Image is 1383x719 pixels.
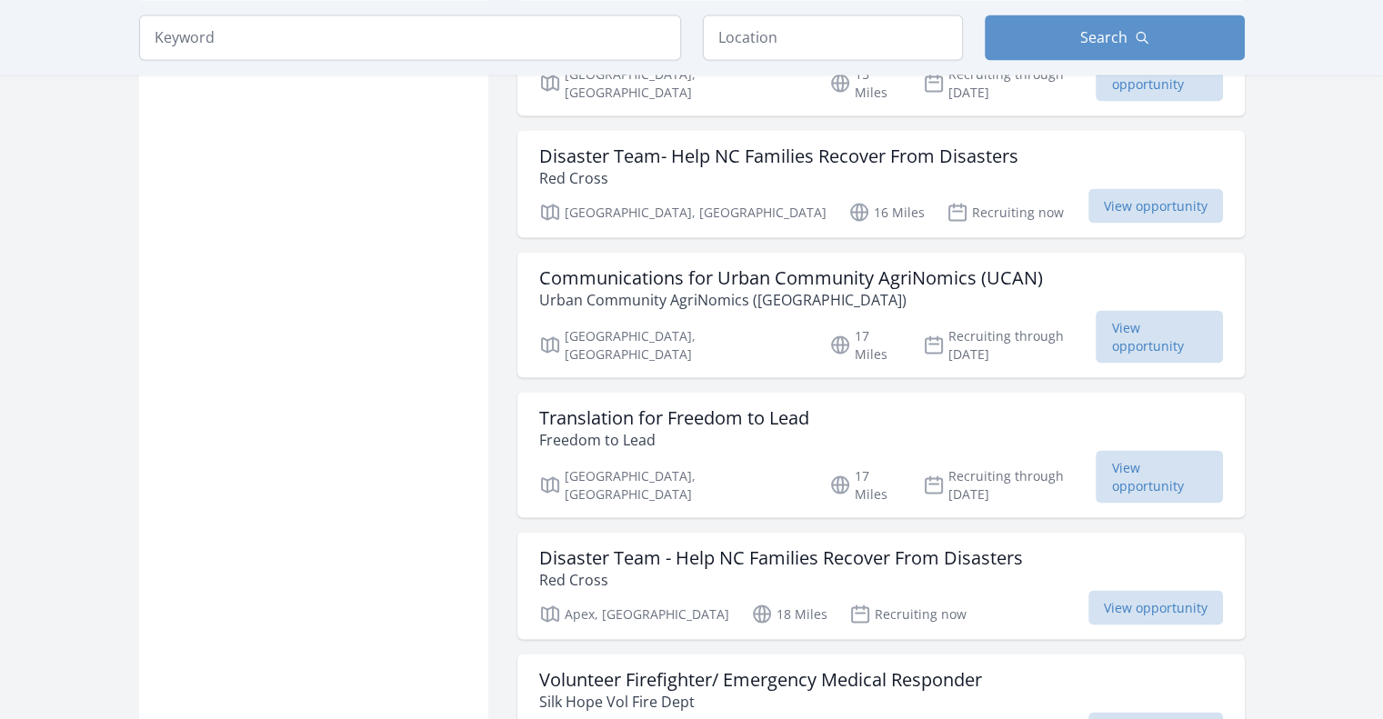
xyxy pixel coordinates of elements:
p: [GEOGRAPHIC_DATA], [GEOGRAPHIC_DATA] [539,65,808,101]
h3: Disaster Team - Help NC Families Recover From Disasters [539,546,1023,568]
p: 17 Miles [829,326,901,363]
p: Freedom to Lead [539,428,809,450]
p: [GEOGRAPHIC_DATA], [GEOGRAPHIC_DATA] [539,466,808,503]
button: Search [985,15,1245,60]
a: Communications for Urban Community AgriNomics (UCAN) Urban Community AgriNomics ([GEOGRAPHIC_DATA... [517,252,1245,377]
p: Recruiting through [DATE] [923,466,1097,503]
p: 17 Miles [829,466,901,503]
p: Recruiting now [947,201,1064,223]
p: [GEOGRAPHIC_DATA], [GEOGRAPHIC_DATA] [539,201,827,223]
p: [GEOGRAPHIC_DATA], [GEOGRAPHIC_DATA] [539,326,808,363]
p: Silk Hope Vol Fire Dept [539,690,982,712]
p: Red Cross [539,568,1023,590]
span: View opportunity [1096,450,1222,503]
p: Red Cross [539,166,1018,188]
p: 15 Miles [829,65,901,101]
h3: Volunteer Firefighter/ Emergency Medical Responder [539,668,982,690]
span: View opportunity [1088,188,1223,223]
p: Recruiting now [849,603,967,624]
span: Search [1080,26,1127,48]
span: View opportunity [1096,310,1222,363]
p: Recruiting through [DATE] [923,65,1097,101]
a: Disaster Team- Help NC Families Recover From Disasters Red Cross [GEOGRAPHIC_DATA], [GEOGRAPHIC_D... [517,130,1245,237]
input: Location [703,15,963,60]
p: Urban Community AgriNomics ([GEOGRAPHIC_DATA]) [539,288,1043,310]
input: Keyword [139,15,681,60]
p: Recruiting through [DATE] [923,326,1097,363]
h3: Communications for Urban Community AgriNomics (UCAN) [539,266,1043,288]
h3: Translation for Freedom to Lead [539,406,809,428]
p: 18 Miles [751,603,827,624]
p: 16 Miles [848,201,925,223]
span: View opportunity [1096,48,1222,101]
a: Translation for Freedom to Lead Freedom to Lead [GEOGRAPHIC_DATA], [GEOGRAPHIC_DATA] 17 Miles Rec... [517,392,1245,517]
p: Apex, [GEOGRAPHIC_DATA] [539,603,729,624]
h3: Disaster Team- Help NC Families Recover From Disasters [539,145,1018,166]
a: Disaster Team - Help NC Families Recover From Disasters Red Cross Apex, [GEOGRAPHIC_DATA] 18 Mile... [517,532,1245,639]
span: View opportunity [1088,590,1223,624]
